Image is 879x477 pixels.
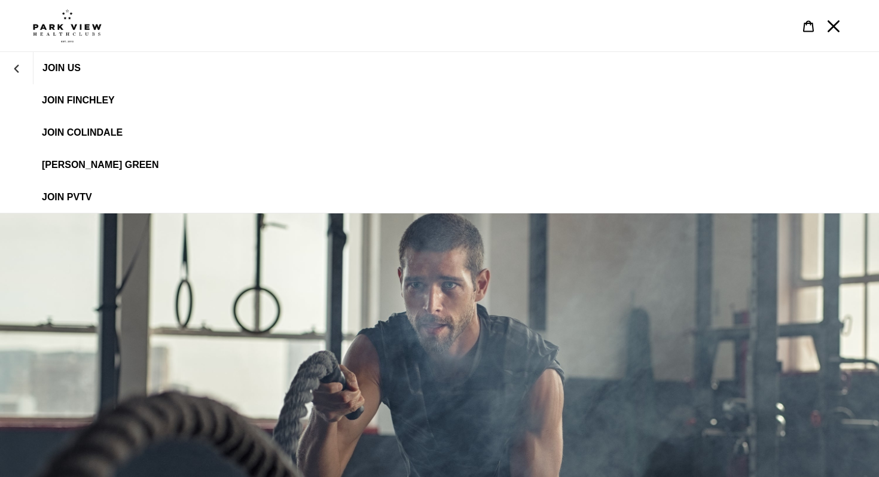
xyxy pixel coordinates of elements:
[821,13,846,39] button: Menu
[42,63,81,74] span: JOIN US
[42,160,159,170] span: [PERSON_NAME] Green
[42,192,92,203] span: JOIN PVTV
[42,127,123,138] span: JOIN Colindale
[33,9,102,42] img: Park view health clubs is a gym near you.
[42,95,115,106] span: JOIN FINCHLEY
